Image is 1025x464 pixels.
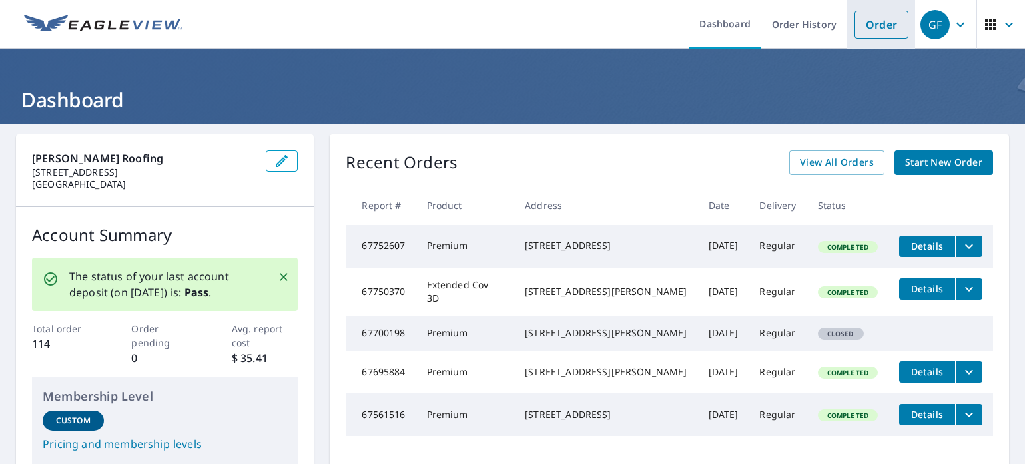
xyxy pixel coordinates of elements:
div: [STREET_ADDRESS] [525,408,687,421]
td: Premium [416,316,515,351]
span: Details [907,365,947,378]
p: Total order [32,322,99,336]
div: GF [920,10,950,39]
span: Completed [819,411,876,420]
span: Start New Order [905,154,982,171]
th: Status [807,186,888,225]
span: View All Orders [800,154,874,171]
p: The status of your last account deposit (on [DATE]) is: . [69,268,262,300]
td: 67695884 [346,351,416,393]
td: Premium [416,393,515,436]
span: Completed [819,242,876,252]
span: Completed [819,368,876,377]
td: [DATE] [698,316,749,351]
a: Pricing and membership levels [43,436,287,452]
td: [DATE] [698,351,749,393]
button: detailsBtn-67752607 [899,236,955,257]
button: Close [275,268,292,286]
a: Order [854,11,908,39]
p: 0 [131,350,198,366]
th: Product [416,186,515,225]
a: View All Orders [789,150,884,175]
p: 114 [32,336,99,352]
div: [STREET_ADDRESS][PERSON_NAME] [525,326,687,340]
td: 67561516 [346,393,416,436]
button: filesDropdownBtn-67561516 [955,404,982,425]
button: detailsBtn-67695884 [899,361,955,383]
td: 67700198 [346,316,416,351]
button: filesDropdownBtn-67752607 [955,236,982,257]
th: Delivery [749,186,807,225]
button: filesDropdownBtn-67695884 [955,361,982,383]
td: 67752607 [346,225,416,268]
img: EV Logo [24,15,182,35]
p: [PERSON_NAME] Roofing [32,150,255,166]
button: filesDropdownBtn-67750370 [955,278,982,300]
p: [STREET_ADDRESS] [32,166,255,178]
td: [DATE] [698,225,749,268]
div: [STREET_ADDRESS][PERSON_NAME] [525,285,687,298]
span: Completed [819,288,876,297]
p: Membership Level [43,387,287,405]
h1: Dashboard [16,86,1009,113]
button: detailsBtn-67561516 [899,404,955,425]
td: Regular [749,351,807,393]
td: Premium [416,351,515,393]
th: Date [698,186,749,225]
td: Regular [749,393,807,436]
p: Avg. report cost [232,322,298,350]
td: Regular [749,268,807,316]
p: Recent Orders [346,150,458,175]
td: Extended Cov 3D [416,268,515,316]
div: [STREET_ADDRESS] [525,239,687,252]
p: Custom [56,415,91,427]
span: Details [907,282,947,295]
th: Report # [346,186,416,225]
td: Premium [416,225,515,268]
td: 67750370 [346,268,416,316]
div: [STREET_ADDRESS][PERSON_NAME] [525,365,687,379]
span: Details [907,240,947,252]
p: Order pending [131,322,198,350]
b: Pass [184,285,209,300]
p: Account Summary [32,223,298,247]
p: $ 35.41 [232,350,298,366]
td: [DATE] [698,393,749,436]
span: Details [907,408,947,421]
th: Address [514,186,697,225]
td: Regular [749,225,807,268]
span: Closed [819,329,862,338]
td: [DATE] [698,268,749,316]
button: detailsBtn-67750370 [899,278,955,300]
td: Regular [749,316,807,351]
p: [GEOGRAPHIC_DATA] [32,178,255,190]
a: Start New Order [894,150,993,175]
